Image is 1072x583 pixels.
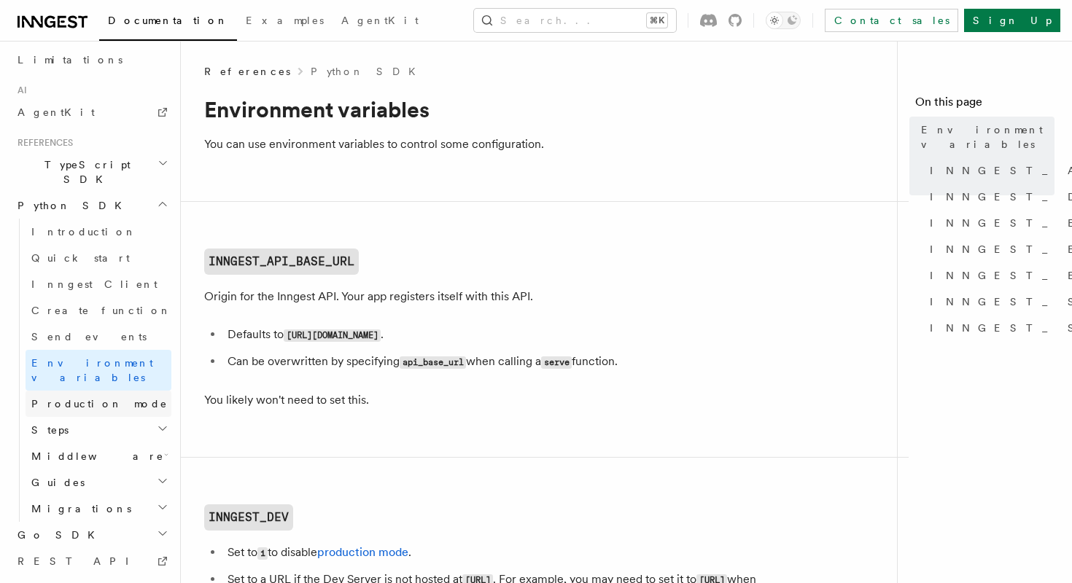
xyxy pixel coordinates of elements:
button: Guides [26,469,171,496]
span: AI [12,85,27,96]
span: Inngest Client [31,278,158,290]
span: References [12,137,73,149]
span: Limitations [18,54,123,66]
span: Environment variables [921,122,1054,152]
button: Middleware [26,443,171,469]
span: Middleware [26,449,164,463]
span: REST API [18,555,141,567]
li: Defaults to . [223,324,788,345]
code: 1 [257,547,268,560]
a: INNGEST_API_BASE_URL [204,249,359,275]
a: Contact sales [825,9,958,32]
button: Toggle dark mode [766,12,801,29]
kbd: ⌘K [647,13,667,28]
span: Send events [31,331,147,343]
span: TypeScript SDK [12,157,158,187]
span: Migrations [26,501,131,516]
span: Examples [246,15,324,26]
code: api_base_url [400,356,466,369]
a: INNGEST_ENV [924,210,1054,236]
button: Search...⌘K [474,9,676,32]
a: INNGEST_DEV [204,504,293,531]
a: Introduction [26,219,171,245]
a: Quick start [26,245,171,271]
button: Migrations [26,496,171,522]
a: INNGEST_SIGNING_KEY_FALLBACK [924,315,1054,341]
p: You can use environment variables to control some configuration. [204,134,788,154]
a: Limitations [12,47,171,73]
a: Sign Up [964,9,1060,32]
span: Quick start [31,252,130,264]
div: Python SDK [12,219,171,522]
span: Documentation [108,15,228,26]
a: Examples [237,4,333,39]
button: Python SDK [12,192,171,219]
a: Python SDK [311,64,424,79]
a: INNGEST_DEV [924,184,1054,210]
a: Inngest Client [26,271,171,297]
span: Go SDK [12,528,104,542]
span: AgentKit [18,106,95,118]
h1: Environment variables [204,96,788,122]
a: production mode [317,545,408,559]
code: serve [541,356,572,369]
a: Production mode [26,391,171,417]
li: Can be overwritten by specifying when calling a function. [223,351,788,372]
span: Guides [26,475,85,490]
a: INNGEST_SIGNING_KEY [924,289,1054,315]
code: [URL][DOMAIN_NAME] [284,329,381,342]
a: Environment variables [915,117,1054,157]
span: Introduction [31,226,136,238]
a: AgentKit [333,4,427,39]
p: You likely won't need to set this. [204,390,788,410]
button: TypeScript SDK [12,152,171,192]
a: AgentKit [12,99,171,125]
a: INNGEST_EVENT_KEY [924,262,1054,289]
span: Create function [31,305,171,316]
a: Environment variables [26,350,171,391]
button: Steps [26,417,171,443]
h4: On this page [915,93,1054,117]
p: Origin for the Inngest API. Your app registers itself with this API. [204,286,788,307]
span: Production mode [31,398,168,410]
a: Create function [26,297,171,324]
li: Set to to disable . [223,542,788,563]
a: REST API [12,548,171,574]
span: Environment variables [31,357,153,383]
span: AgentKit [341,15,419,26]
span: References [204,64,290,79]
button: Go SDK [12,522,171,548]
a: INNGEST_EVENT_API_BASE_URL [924,236,1054,262]
a: Send events [26,324,171,350]
span: Python SDK [12,198,131,213]
a: INNGEST_API_BASE_URL [924,157,1054,184]
span: Steps [26,423,69,437]
a: Documentation [99,4,237,41]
